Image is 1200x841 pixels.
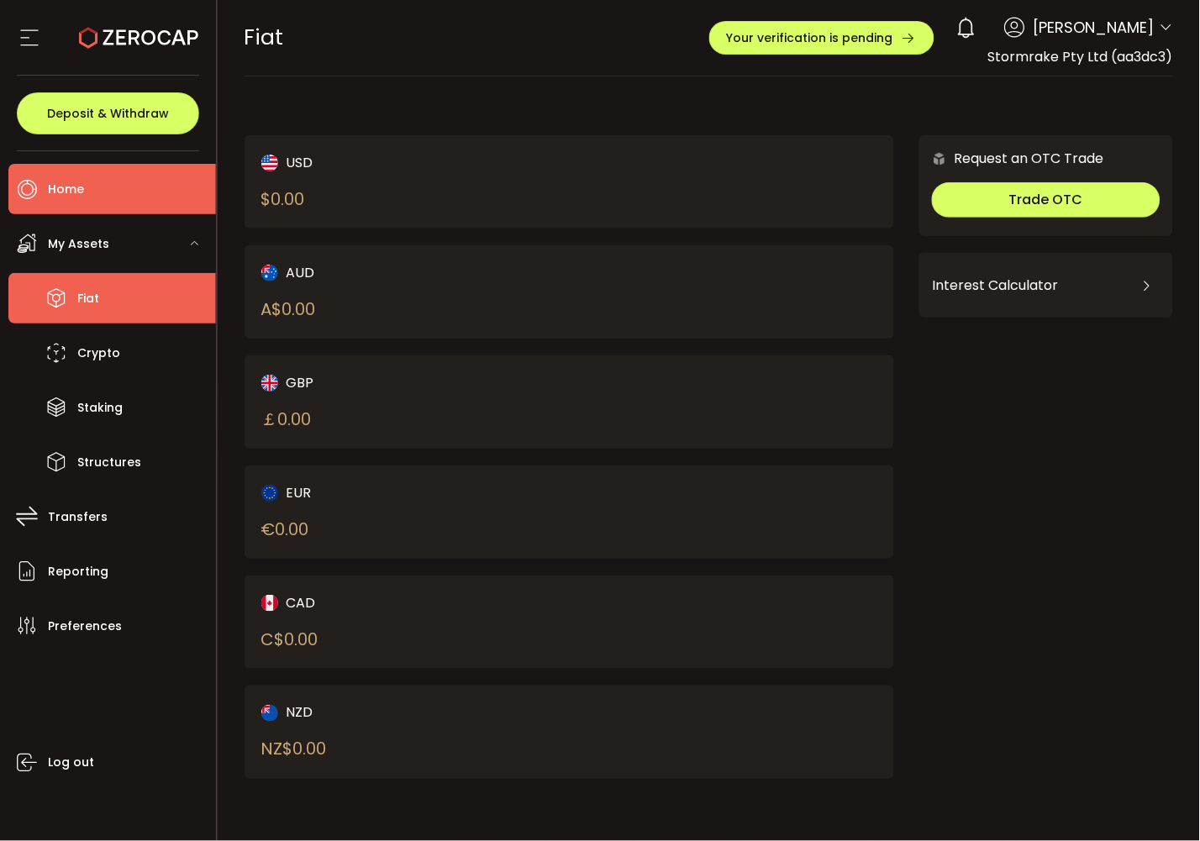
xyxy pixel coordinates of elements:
[1034,16,1155,39] span: [PERSON_NAME]
[932,265,1161,306] div: Interest Calculator
[261,592,539,613] div: CAD
[245,23,284,52] span: Fiat
[77,396,123,420] span: Staking
[77,450,141,475] span: Structures
[77,286,99,311] span: Fiat
[709,21,934,55] button: Your verification is pending
[261,155,278,171] img: usd_portfolio.svg
[932,182,1161,218] button: Trade OTC
[261,705,278,722] img: nzd_portfolio.svg
[1116,760,1200,841] iframe: Chat Widget
[261,702,539,723] div: NZD
[261,407,312,432] div: ￡ 0.00
[261,152,539,173] div: USD
[261,187,305,212] div: $ 0.00
[48,560,108,584] span: Reporting
[77,341,120,365] span: Crypto
[988,47,1173,66] span: Stormrake Pty Ltd (aa3dc3)
[261,737,327,762] div: NZ$ 0.00
[261,485,278,502] img: eur_portfolio.svg
[919,148,1103,169] div: Request an OTC Trade
[261,627,318,652] div: C$ 0.00
[48,232,109,256] span: My Assets
[1009,190,1083,209] span: Trade OTC
[48,177,84,202] span: Home
[932,151,947,166] img: 6nGpN7MZ9FLuBP83NiajKbTRY4UzlzQtBKtCrLLspmCkSvCZHBKvY3NxgQaT5JnOQREvtQ257bXeeSTueZfAPizblJ+Fe8JwA...
[48,614,122,639] span: Preferences
[261,297,316,322] div: A$ 0.00
[261,517,309,542] div: € 0.00
[261,372,539,393] div: GBP
[261,375,278,392] img: gbp_portfolio.svg
[261,262,539,283] div: AUD
[261,482,539,503] div: EUR
[48,505,108,529] span: Transfers
[48,751,94,775] span: Log out
[727,32,893,44] span: Your verification is pending
[17,92,199,134] button: Deposit & Withdraw
[261,595,278,612] img: cad_portfolio.svg
[47,108,169,119] span: Deposit & Withdraw
[261,265,278,281] img: aud_portfolio.svg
